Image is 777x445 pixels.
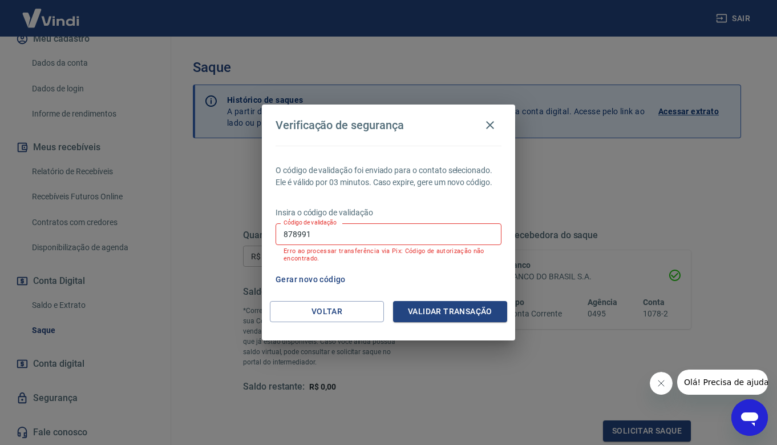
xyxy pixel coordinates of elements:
[276,165,501,189] p: O código de validação foi enviado para o contato selecionado. Ele é válido por 03 minutos. Caso e...
[650,372,673,395] iframe: Fechar mensagem
[276,118,404,132] h4: Verificação de segurança
[276,207,501,219] p: Insira o código de validação
[731,399,768,436] iframe: Botão para abrir a janela de mensagens
[284,247,493,262] p: Erro ao processar transferência via Pix: Código de autorização não encontrado.
[393,301,507,322] button: Validar transação
[677,370,768,395] iframe: Mensagem da empresa
[284,218,337,227] label: Código de validação
[271,269,350,290] button: Gerar novo código
[270,301,384,322] button: Voltar
[7,8,96,17] span: Olá! Precisa de ajuda?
